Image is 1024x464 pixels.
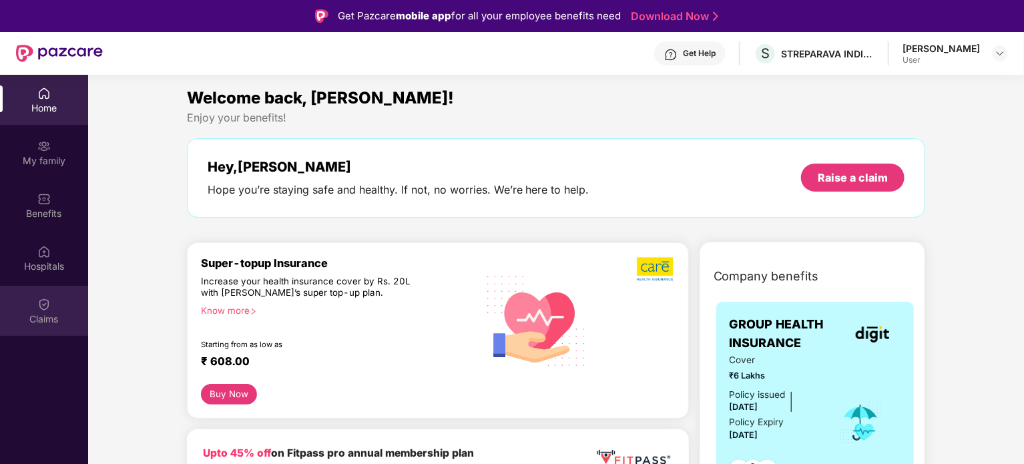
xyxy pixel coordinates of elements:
img: svg+xml;base64,PHN2ZyBpZD0iRHJvcGRvd24tMzJ4MzIiIHhtbG5zPSJodHRwOi8vd3d3LnczLm9yZy8yMDAwL3N2ZyIgd2... [995,48,1005,59]
div: Get Pazcare for all your employee benefits need [338,8,621,24]
b: on Fitpass pro annual membership plan [203,447,474,459]
img: svg+xml;base64,PHN2ZyB3aWR0aD0iMjAiIGhlaWdodD0iMjAiIHZpZXdCb3g9IjAgMCAyMCAyMCIgZmlsbD0ibm9uZSIgeG... [37,140,51,153]
div: Raise a claim [818,170,888,185]
span: Cover [730,353,821,367]
div: User [903,55,980,65]
button: Buy Now [201,384,258,405]
div: Hope you’re staying safe and healthy. If not, no worries. We’re here to help. [208,183,589,197]
img: svg+xml;base64,PHN2ZyBpZD0iSG9tZSIgeG1sbnM9Imh0dHA6Ly93d3cudzMub3JnLzIwMDAvc3ZnIiB3aWR0aD0iMjAiIG... [37,87,51,100]
span: Company benefits [714,267,819,286]
div: Increase your health insurance cover by Rs. 20L with [PERSON_NAME]’s super top-up plan. [201,276,420,300]
b: Upto 45% off [203,447,271,459]
a: Download Now [631,9,714,23]
div: Hey, [PERSON_NAME] [208,159,589,175]
img: insurerLogo [856,326,889,342]
div: Policy Expiry [730,415,784,429]
img: Logo [315,9,328,23]
img: svg+xml;base64,PHN2ZyBpZD0iSGVscC0zMngzMiIgeG1sbnM9Imh0dHA6Ly93d3cudzMub3JnLzIwMDAvc3ZnIiB3aWR0aD... [664,48,678,61]
img: svg+xml;base64,PHN2ZyBpZD0iSG9zcGl0YWxzIiB4bWxucz0iaHR0cDovL3d3dy53My5vcmcvMjAwMC9zdmciIHdpZHRoPS... [37,245,51,258]
div: Enjoy your benefits! [187,111,926,125]
img: Stroke [713,9,718,23]
img: svg+xml;base64,PHN2ZyB4bWxucz0iaHR0cDovL3d3dy53My5vcmcvMjAwMC9zdmciIHhtbG5zOnhsaW5rPSJodHRwOi8vd3... [477,260,596,381]
span: S [761,45,770,61]
span: GROUP HEALTH INSURANCE [730,315,844,353]
div: Know more [201,305,469,314]
span: right [250,308,257,315]
div: Get Help [683,48,716,59]
strong: mobile app [396,9,451,22]
span: ₹6 Lakhs [730,369,821,383]
img: New Pazcare Logo [16,45,103,62]
div: Starting from as low as [201,340,421,349]
span: [DATE] [730,430,758,440]
div: Policy issued [730,388,786,402]
div: ₹ 608.00 [201,355,464,371]
img: icon [839,401,882,445]
img: b5dec4f62d2307b9de63beb79f102df3.png [637,256,675,282]
div: STREPARAVA INDIA PRIVATE LIMITED [781,47,874,60]
span: [DATE] [730,402,758,412]
img: svg+xml;base64,PHN2ZyBpZD0iQ2xhaW0iIHhtbG5zPSJodHRwOi8vd3d3LnczLm9yZy8yMDAwL3N2ZyIgd2lkdGg9IjIwIi... [37,298,51,311]
img: svg+xml;base64,PHN2ZyBpZD0iQmVuZWZpdHMiIHhtbG5zPSJodHRwOi8vd3d3LnczLm9yZy8yMDAwL3N2ZyIgd2lkdGg9Ij... [37,192,51,206]
div: Super-topup Insurance [201,256,477,270]
div: [PERSON_NAME] [903,42,980,55]
span: Welcome back, [PERSON_NAME]! [187,88,454,107]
